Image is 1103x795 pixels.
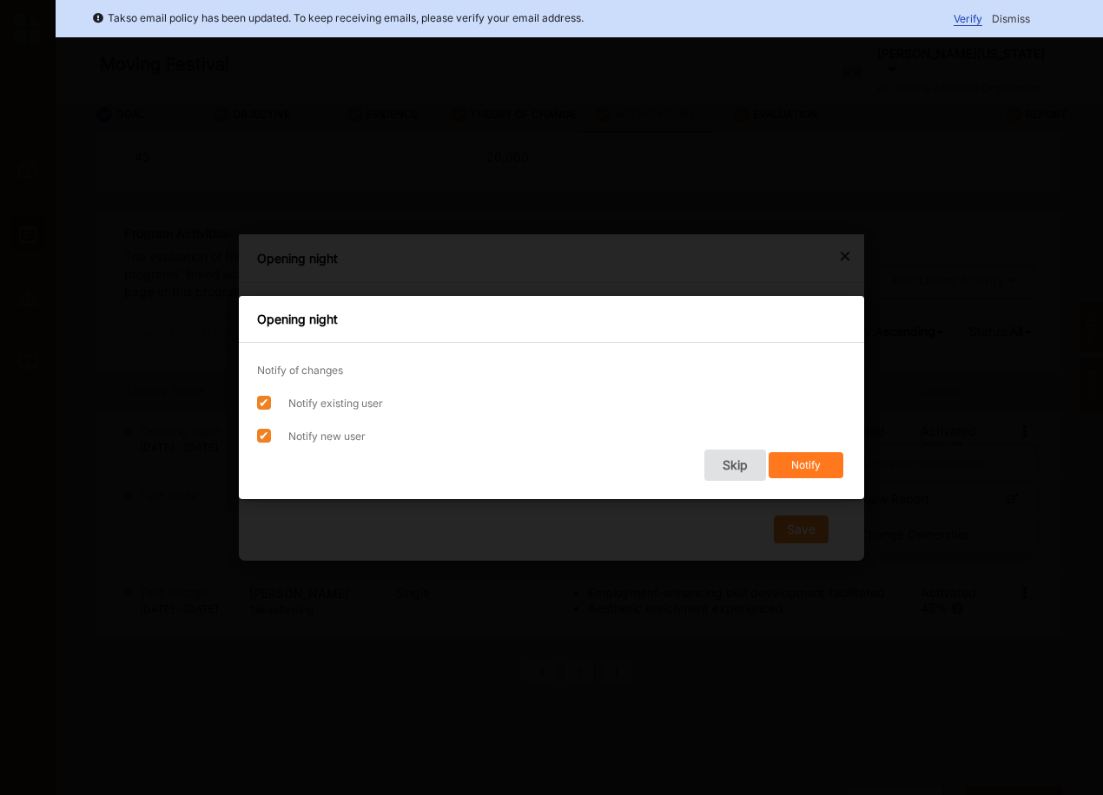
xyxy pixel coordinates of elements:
label: Notify of changes [257,363,343,378]
button: Notify [769,452,843,479]
label: Notify new user [288,429,366,443]
label: Notify existing user [288,396,383,411]
span: Verify [954,12,982,26]
span: Dismiss [992,12,1030,25]
div: Takso email policy has been updated. To keep receiving emails, please verify your email address. [92,10,584,27]
div: Opening night [239,296,864,343]
button: Skip [704,450,766,481]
